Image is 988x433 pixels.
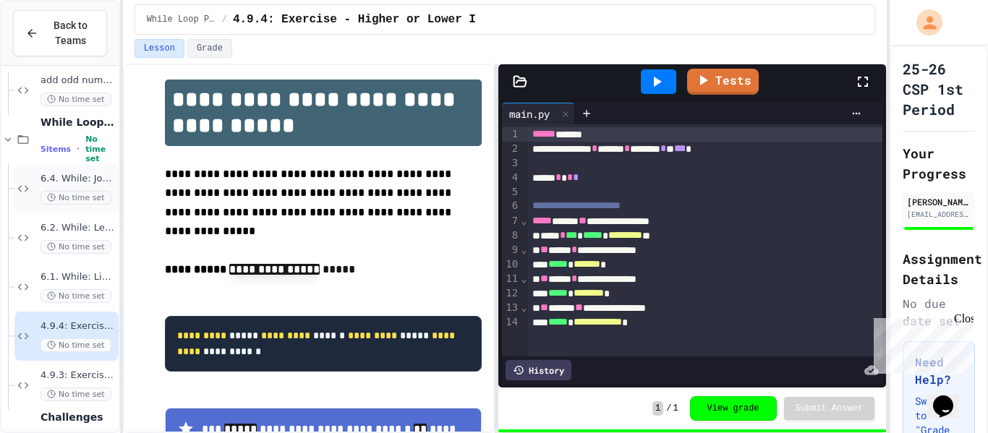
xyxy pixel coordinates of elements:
span: Fold line [520,273,527,284]
span: Fold line [520,244,527,255]
div: No due date set [903,295,975,330]
button: Back to Teams [13,10,107,56]
div: 4 [502,171,520,185]
span: 1 [673,403,678,414]
span: While Loop Projects [147,14,216,25]
div: [PERSON_NAME] [907,195,971,208]
span: 5 items [41,145,71,154]
div: 3 [502,156,520,171]
span: / [222,14,227,25]
span: 1 [652,401,663,416]
button: Submit Answer [784,397,875,420]
span: 4.9.4: Exercise - Higher or Lower I [41,320,116,333]
div: My Account [901,6,946,39]
div: 10 [502,257,520,272]
div: main.py [502,103,575,124]
button: Lesson [135,39,184,58]
span: 6.4. While: Jogging [41,173,116,185]
span: 4.9.3: Exercise - Target Sum [41,369,116,382]
div: 8 [502,228,520,243]
span: • [77,143,80,155]
span: add odd numbers 1-1000 [41,74,116,87]
iframe: chat widget [927,375,974,419]
span: 4.9.4: Exercise - Higher or Lower I [233,11,476,28]
div: 5 [502,185,520,200]
h2: Assignment Details [903,249,975,289]
div: 6 [502,199,520,213]
span: No time set [41,289,111,303]
div: 1 [502,127,520,142]
div: 7 [502,214,520,228]
span: Back to Teams [47,18,95,48]
div: 13 [502,301,520,315]
a: Tests [687,69,759,95]
span: / [666,403,671,414]
div: History [506,360,571,380]
span: Challenges [41,411,116,424]
h1: 25-26 CSP 1st Period [903,59,975,119]
span: 6.1. While: List of squares [41,271,116,283]
button: View grade [690,396,777,421]
span: No time set [41,338,111,352]
span: No time set [85,134,116,163]
button: Grade [187,39,232,58]
span: No time set [41,387,111,401]
h2: Your Progress [903,143,975,184]
span: No time set [41,191,111,205]
span: No time set [41,93,111,106]
span: Submit Answer [796,403,864,414]
div: 9 [502,243,520,257]
div: [EMAIL_ADDRESS][DOMAIN_NAME] [907,209,971,220]
div: 2 [502,142,520,156]
div: 12 [502,286,520,301]
span: No time set [41,240,111,254]
div: 11 [502,272,520,286]
div: Chat with us now!Close [6,6,100,92]
div: main.py [502,106,557,121]
span: Fold line [520,215,527,226]
div: 14 [502,315,520,330]
span: While Loop Projects [41,116,116,129]
span: 6.2. While: Least divisor [41,222,116,234]
span: Fold line [520,301,527,313]
iframe: chat widget [868,312,974,374]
